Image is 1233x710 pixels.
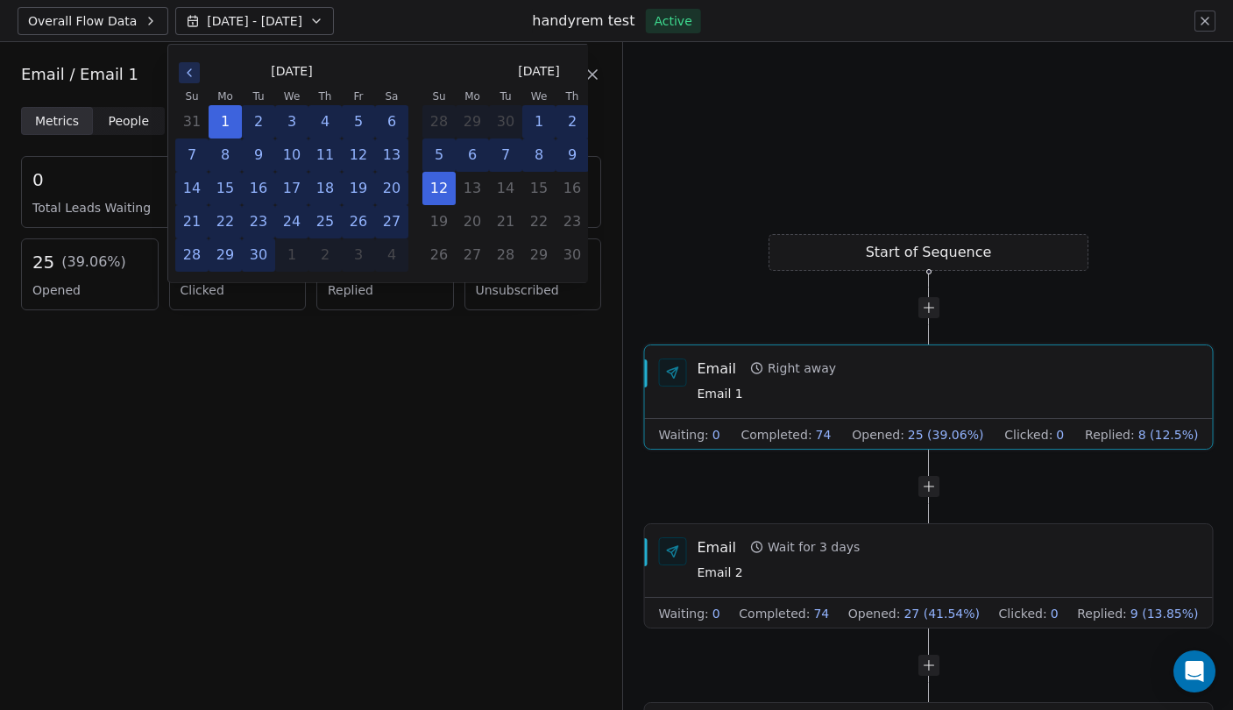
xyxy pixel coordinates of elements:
[309,106,341,138] button: Thursday, September 4th, 2025, selected
[556,139,588,171] button: Thursday, October 9th, 2025, selected
[532,11,634,31] h1: handyrem test
[1004,426,1052,444] span: Clicked :
[243,139,274,171] button: Tuesday, September 9th, 2025, selected
[243,173,274,204] button: Tuesday, September 16th, 2025, selected
[276,206,308,238] button: Wednesday, September 24th, 2025, selected
[328,281,443,299] span: Replied
[523,139,555,171] button: Wednesday, October 8th, 2025, selected
[457,206,488,238] button: Monday, October 20th, 2025
[698,564,861,583] span: Email 2
[176,173,208,204] button: Sunday, September 14th, 2025, selected
[698,537,736,557] div: Email
[654,12,691,30] span: Active
[698,359,736,378] div: Email
[175,88,209,105] th: Sunday
[908,426,984,444] span: 25 (39.06%)
[522,88,556,105] th: Wednesday
[556,206,588,238] button: Thursday, October 23rd, 2025
[28,12,137,30] span: Overall Flow Data
[343,173,374,204] button: Friday, September 19th, 2025, selected
[271,62,312,81] span: [DATE]
[276,173,308,204] button: Wednesday, September 17th, 2025, selected
[176,139,208,171] button: Sunday, September 7th, 2025, selected
[1138,426,1199,444] span: 8 (12.5%)
[423,106,455,138] button: Sunday, September 28th, 2025, selected
[243,239,274,271] button: Tuesday, September 30th, 2025, selected
[309,206,341,238] button: Thursday, September 25th, 2025, selected
[490,239,521,271] button: Tuesday, October 28th, 2025
[376,239,407,271] button: Saturday, October 4th, 2025, selected
[423,239,455,271] button: Sunday, October 26th, 2025
[476,281,591,299] span: Unsubscribed
[32,199,294,217] span: Total Leads Waiting
[422,88,655,272] table: October 2025
[816,426,832,444] span: 74
[739,605,810,622] span: Completed :
[813,605,829,622] span: 74
[275,88,308,105] th: Wednesday
[309,239,341,271] button: Thursday, October 2nd, 2025, selected
[376,139,407,171] button: Saturday, September 13th, 2025, selected
[209,106,241,138] button: Monday, September 1st, 2025, selected
[712,605,720,622] span: 0
[644,523,1214,628] div: EmailWait for 3 daysEmail 2Waiting:0Completed:74Opened:27 (41.54%)Clicked:0Replied:9 (13.85%)
[423,139,455,171] button: Sunday, October 5th, 2025, selected
[343,206,374,238] button: Friday, September 26th, 2025, selected
[276,106,308,138] button: Wednesday, September 3rd, 2025, selected
[176,206,208,238] button: Sunday, September 21st, 2025, selected
[308,88,342,105] th: Thursday
[456,88,489,105] th: Monday
[1085,426,1135,444] span: Replied :
[109,112,150,131] span: People
[523,173,555,204] button: Wednesday, October 15th, 2025
[556,106,588,138] button: Thursday, October 2nd, 2025, selected
[18,7,168,35] button: Overall Flow Data
[423,173,455,204] button: Today, Sunday, October 12th, 2025, selected
[343,106,374,138] button: Friday, September 5th, 2025, selected
[21,63,138,86] span: Email / Email 1
[175,88,408,272] table: September 2025
[32,250,54,274] span: 25
[375,88,408,105] th: Saturday
[523,239,555,271] button: Wednesday, October 29th, 2025
[209,173,241,204] button: Monday, September 15th, 2025, selected
[209,206,241,238] button: Monday, September 22nd, 2025, selected
[457,139,488,171] button: Monday, October 6th, 2025, selected
[176,239,208,271] button: Sunday, September 28th, 2025, selected
[712,426,720,444] span: 0
[457,173,488,204] button: Monday, October 13th, 2025
[242,88,275,105] th: Tuesday
[852,426,904,444] span: Opened :
[1130,605,1199,622] span: 9 (13.85%)
[209,139,241,171] button: Monday, September 8th, 2025, selected
[32,281,147,299] span: Opened
[376,173,407,204] button: Saturday, September 20th, 2025, selected
[181,281,295,299] span: Clicked
[556,239,588,271] button: Thursday, October 30th, 2025
[848,605,901,622] span: Opened :
[243,206,274,238] button: Tuesday, September 23rd, 2025, selected
[523,206,555,238] button: Wednesday, October 22nd, 2025
[423,206,455,238] button: Sunday, October 19th, 2025
[741,426,812,444] span: Completed :
[999,605,1047,622] span: Clicked :
[903,605,980,622] span: 27 (41.54%)
[489,88,522,105] th: Tuesday
[490,206,521,238] button: Tuesday, October 21st, 2025
[490,106,521,138] button: Tuesday, September 30th, 2025, selected
[1051,605,1059,622] span: 0
[556,88,589,105] th: Thursday
[523,106,555,138] button: Wednesday, October 1st, 2025, selected
[179,62,200,83] button: Go to the Previous Month
[659,605,709,622] span: Waiting :
[276,139,308,171] button: Wednesday, September 10th, 2025, selected
[376,106,407,138] button: Saturday, September 6th, 2025, selected
[343,139,374,171] button: Friday, September 12th, 2025, selected
[422,88,456,105] th: Sunday
[698,385,837,404] span: Email 1
[556,173,588,204] button: Thursday, October 16th, 2025
[518,62,559,81] span: [DATE]
[209,88,242,105] th: Monday
[209,239,241,271] button: Monday, September 29th, 2025, selected
[490,139,521,171] button: Tuesday, October 7th, 2025, selected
